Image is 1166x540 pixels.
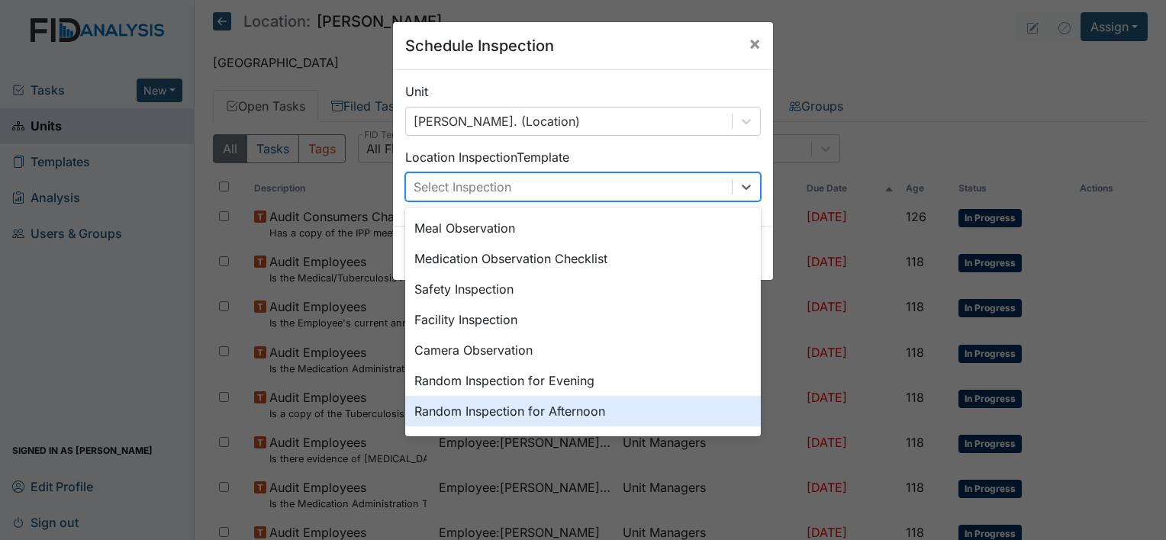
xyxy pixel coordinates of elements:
[736,22,773,65] button: Close
[414,178,511,196] div: Select Inspection
[405,335,761,365] div: Camera Observation
[405,396,761,426] div: Random Inspection for Afternoon
[405,243,761,274] div: Medication Observation Checklist
[414,112,580,130] div: [PERSON_NAME]. (Location)
[405,274,761,304] div: Safety Inspection
[749,32,761,54] span: ×
[405,304,761,335] div: Facility Inspection
[405,34,554,57] h5: Schedule Inspection
[405,82,428,101] label: Unit
[405,365,761,396] div: Random Inspection for Evening
[405,213,761,243] div: Meal Observation
[405,148,569,166] label: Location Inspection Template
[405,426,761,457] div: Coordinator Random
